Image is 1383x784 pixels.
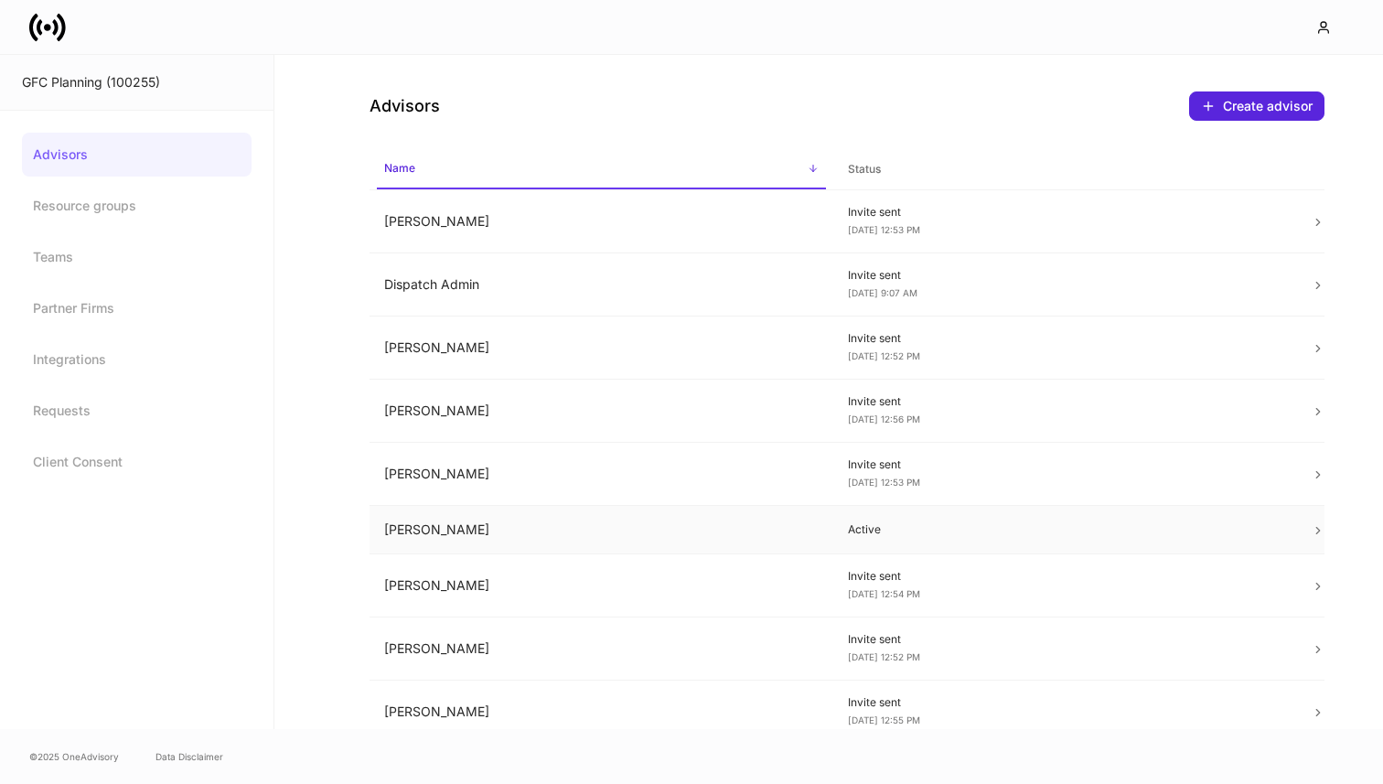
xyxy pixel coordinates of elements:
div: GFC Planning (100255) [22,73,252,91]
a: Partner Firms [22,286,252,330]
td: [PERSON_NAME] [370,443,833,506]
a: Client Consent [22,440,252,484]
h4: Advisors [370,95,440,117]
a: Advisors [22,133,252,177]
p: Invite sent [848,394,1282,409]
p: Active [848,522,1282,537]
td: [PERSON_NAME] [370,317,833,380]
td: [PERSON_NAME] [370,506,833,554]
a: Integrations [22,338,252,381]
a: Resource groups [22,184,252,228]
span: [DATE] 12:55 PM [848,714,920,725]
p: Invite sent [848,632,1282,647]
span: © 2025 OneAdvisory [29,749,119,764]
span: [DATE] 12:53 PM [848,224,920,235]
p: Invite sent [848,205,1282,220]
span: [DATE] 12:54 PM [848,588,920,599]
div: Create advisor [1201,99,1313,113]
p: Invite sent [848,331,1282,346]
p: Invite sent [848,695,1282,710]
a: Requests [22,389,252,433]
td: [PERSON_NAME] [370,554,833,618]
span: [DATE] 12:53 PM [848,477,920,488]
td: [PERSON_NAME] [370,190,833,253]
h6: Status [848,160,881,177]
td: [PERSON_NAME] [370,681,833,744]
h6: Name [384,159,415,177]
span: [DATE] 9:07 AM [848,287,917,298]
td: [PERSON_NAME] [370,618,833,681]
span: Name [377,150,826,189]
p: Invite sent [848,457,1282,472]
span: [DATE] 12:52 PM [848,350,920,361]
span: [DATE] 12:56 PM [848,413,920,424]
a: Teams [22,235,252,279]
span: Status [841,151,1290,188]
span: [DATE] 12:52 PM [848,651,920,662]
a: Data Disclaimer [155,749,223,764]
button: Create advisor [1189,91,1324,121]
td: Dispatch Admin [370,253,833,317]
td: [PERSON_NAME] [370,380,833,443]
p: Invite sent [848,268,1282,283]
p: Invite sent [848,569,1282,584]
